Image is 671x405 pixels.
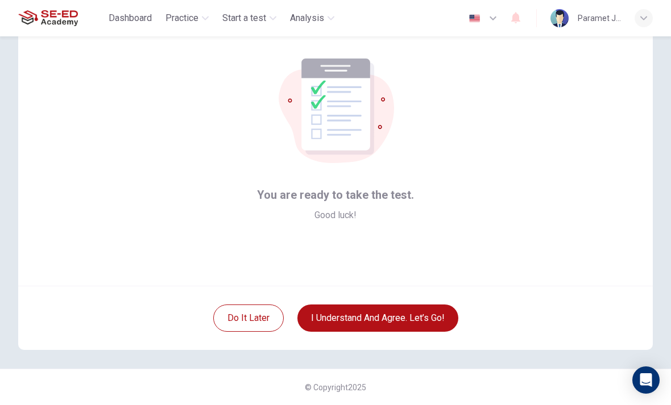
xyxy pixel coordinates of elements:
img: en [467,14,482,23]
span: Dashboard [109,11,152,25]
button: Start a test [218,8,281,28]
div: Paramet Junjai [578,11,621,25]
button: Do it later [213,304,284,332]
img: SE-ED Academy logo [18,7,78,30]
button: Practice [161,8,213,28]
button: I understand and agree. Let’s go! [297,304,458,332]
button: Analysis [285,8,339,28]
span: You are ready to take the test. [257,186,414,204]
div: Open Intercom Messenger [632,366,660,394]
span: Good luck! [314,208,357,222]
img: Profile picture [550,9,569,27]
button: Dashboard [104,8,156,28]
span: Analysis [290,11,324,25]
span: Practice [165,11,198,25]
span: © Copyright 2025 [305,383,366,392]
a: SE-ED Academy logo [18,7,104,30]
span: Start a test [222,11,266,25]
